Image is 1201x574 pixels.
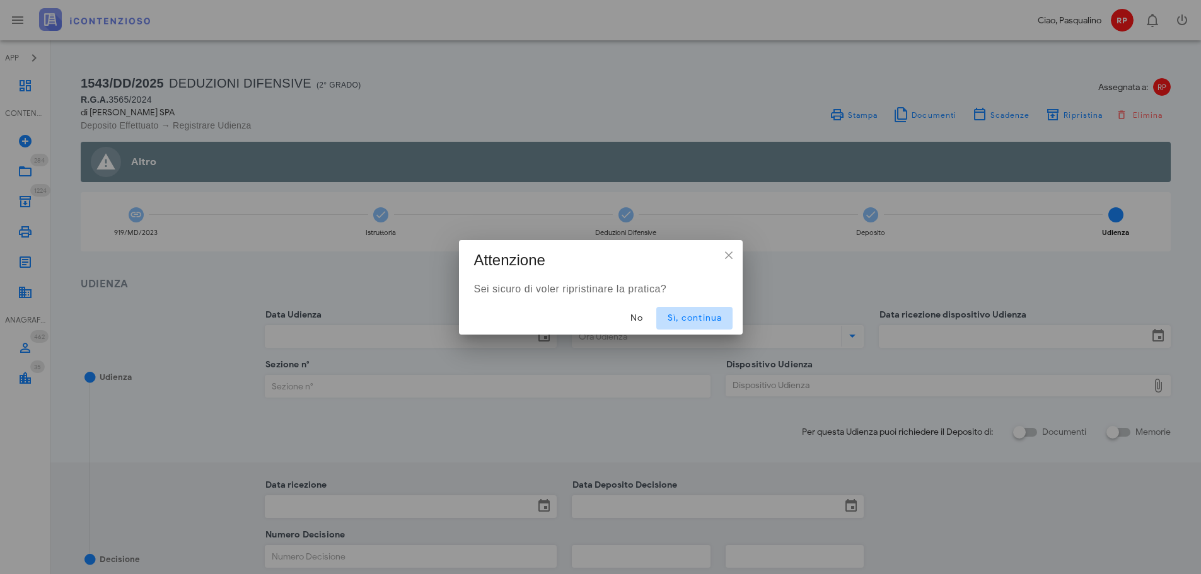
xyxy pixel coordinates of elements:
[666,313,722,323] span: Sì, continua
[626,313,646,323] span: No
[656,307,732,330] button: Sì, continua
[459,277,743,302] div: Sei sicuro di voler ripristinare la pratica?
[474,250,545,270] h3: Attenzione
[724,250,734,260] div: ×
[616,307,656,330] button: No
